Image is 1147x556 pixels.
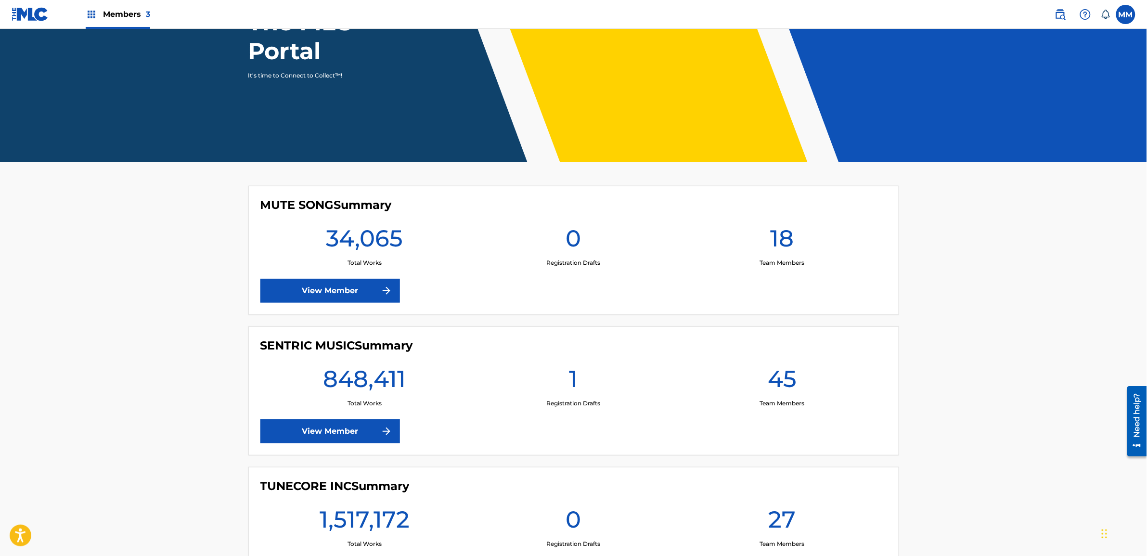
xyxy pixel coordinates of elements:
[1055,9,1066,20] img: search
[566,505,581,540] h1: 0
[1080,9,1091,20] img: help
[320,505,410,540] h1: 1,517,172
[546,540,600,548] p: Registration Drafts
[566,224,581,259] h1: 0
[546,399,600,408] p: Registration Drafts
[569,364,578,399] h1: 1
[768,364,797,399] h1: 45
[760,540,805,548] p: Team Members
[381,285,392,297] img: f7272a7cc735f4ea7f67.svg
[348,259,382,267] p: Total Works
[260,338,413,353] h4: SENTRIC MUSIC
[248,71,415,80] p: It's time to Connect to Collect™!
[103,9,150,20] span: Members
[771,224,794,259] h1: 18
[760,399,805,408] p: Team Members
[1076,5,1095,24] div: Help
[769,505,796,540] h1: 27
[348,540,382,548] p: Total Works
[146,10,150,19] span: 3
[260,279,400,303] a: View Member
[260,198,392,212] h4: MUTE SONG
[326,224,403,259] h1: 34,065
[381,426,392,437] img: f7272a7cc735f4ea7f67.svg
[760,259,805,267] p: Team Members
[546,259,600,267] p: Registration Drafts
[1120,383,1147,460] iframe: Resource Center
[1102,519,1108,548] div: Drag
[1101,10,1110,19] div: Notifications
[12,7,49,21] img: MLC Logo
[260,479,410,493] h4: TUNECORE INC
[348,399,382,408] p: Total Works
[323,364,406,399] h1: 848,411
[86,9,97,20] img: Top Rightsholders
[1099,510,1147,556] iframe: Chat Widget
[1051,5,1070,24] a: Public Search
[260,419,400,443] a: View Member
[1116,5,1135,24] div: User Menu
